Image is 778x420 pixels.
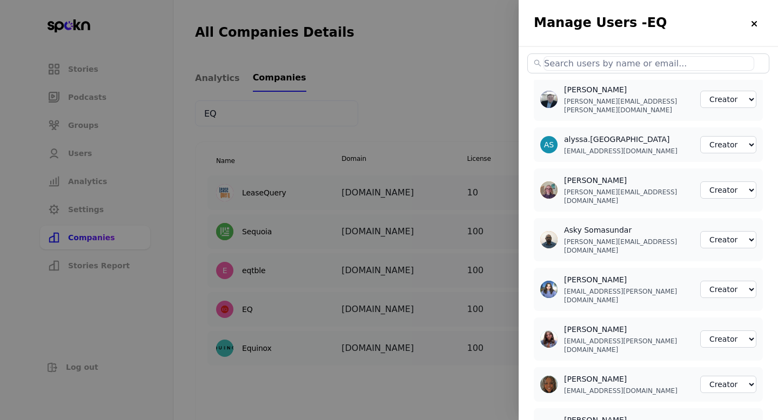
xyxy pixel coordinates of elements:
[750,19,759,28] img: close
[564,134,678,145] h3: alyssa.[GEOGRAPHIC_DATA]
[540,376,558,393] img: user-1753462084698-608590.jpg
[564,374,678,384] h3: [PERSON_NAME]
[540,231,558,248] img: user-1744810811838-82467.jpg
[564,274,692,285] h3: [PERSON_NAME]
[564,238,692,255] p: [PERSON_NAME][EMAIL_ADDRESS][DOMAIN_NAME]
[534,59,541,67] span: search
[564,84,692,95] h3: [PERSON_NAME]
[540,330,558,348] img: user-1753460696212-839004.jpg
[564,147,678,155] p: [EMAIL_ADDRESS][DOMAIN_NAME]
[540,181,558,199] img: user-1753785174060-901663.jpg
[540,281,558,298] img: user-1744812839458-699893.jpg
[544,56,754,71] input: Search users by name or email...
[564,324,692,335] h3: [PERSON_NAME]
[544,139,554,150] div: AS
[564,97,692,114] p: [PERSON_NAME][EMAIL_ADDRESS][PERSON_NAME][DOMAIN_NAME]
[564,225,692,235] h3: Asky Somasundar
[564,188,692,205] p: [PERSON_NAME][EMAIL_ADDRESS][DOMAIN_NAME]
[564,337,692,354] p: [EMAIL_ADDRESS][PERSON_NAME][DOMAIN_NAME]
[564,175,692,186] h3: [PERSON_NAME]
[540,91,558,108] img: user-1738594813463-593299.jpg
[564,387,678,395] p: [EMAIL_ADDRESS][DOMAIN_NAME]
[564,287,692,304] p: [EMAIL_ADDRESS][PERSON_NAME][DOMAIN_NAME]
